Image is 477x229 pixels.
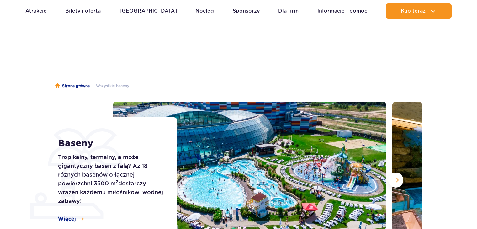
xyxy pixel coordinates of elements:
[58,216,76,222] span: Więcej
[317,3,367,19] a: Informacje i pomoc
[278,3,299,19] a: Dla firm
[388,173,403,188] button: Następny slajd
[119,3,177,19] a: [GEOGRAPHIC_DATA]
[58,216,84,222] a: Więcej
[233,3,260,19] a: Sponsorzy
[58,153,163,205] p: Tropikalny, termalny, a może gigantyczny basen z falą? Aż 18 różnych basenów o łącznej powierzchn...
[90,83,129,89] li: Wszystkie baseny
[116,179,118,184] sup: 2
[195,3,214,19] a: Nocleg
[65,3,101,19] a: Bilety i oferta
[58,138,163,149] h1: Baseny
[401,8,426,14] span: Kup teraz
[55,83,90,89] a: Strona główna
[386,3,452,19] button: Kup teraz
[25,3,47,19] a: Atrakcje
